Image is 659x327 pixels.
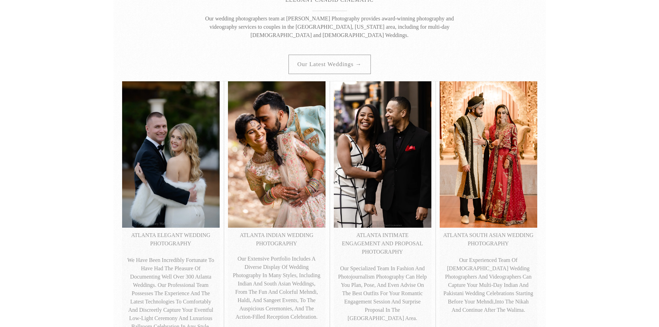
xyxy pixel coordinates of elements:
p: ATLANTA INDIAN WEDDING PHOTOGRAPHY [231,231,322,248]
span: into the Nikah and continue after the Walima. [451,299,529,313]
p: ATLANTA SOUTH ASIAN WEDDING PHOTOGRAPHY Our experienced team of [DEMOGRAPHIC_DATA] wedding photog... [443,231,534,314]
img: African American Black Wedding Photographers [334,81,431,227]
p: Our wedding photographers team at [PERSON_NAME] Photography provides award-winning photography an... [200,15,459,39]
img: Indian South Asian Wedding Photographers [228,81,326,227]
img: Pakistani Muslim Wedding Photographers [440,81,537,227]
a: Our latest weddings → [289,55,371,74]
p: Our extensive portfolio includes a diverse display of wedding photography in many styles, includi... [231,255,322,321]
p: ATLANTA INTIMATE ENGAGEMENT AND PROPOSAL PHOTOGRAPHY Our specialized team in fashion and photojou... [337,231,428,323]
img: Atlanta Artistic Wedding Photography [122,81,220,228]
